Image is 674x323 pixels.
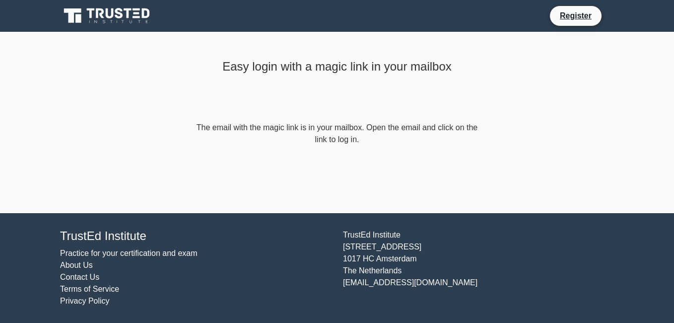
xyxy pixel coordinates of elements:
h4: Easy login with a magic link in your mailbox [194,60,480,74]
a: Contact Us [60,273,99,281]
a: About Us [60,261,93,269]
a: Practice for your certification and exam [60,249,198,257]
a: Register [554,9,598,22]
div: TrustEd Institute [STREET_ADDRESS] 1017 HC Amsterdam The Netherlands [EMAIL_ADDRESS][DOMAIN_NAME] [337,229,620,307]
form: The email with the magic link is in your mailbox. Open the email and click on the link to log in. [194,122,480,146]
h4: TrustEd Institute [60,229,331,243]
a: Privacy Policy [60,297,110,305]
a: Terms of Service [60,285,119,293]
